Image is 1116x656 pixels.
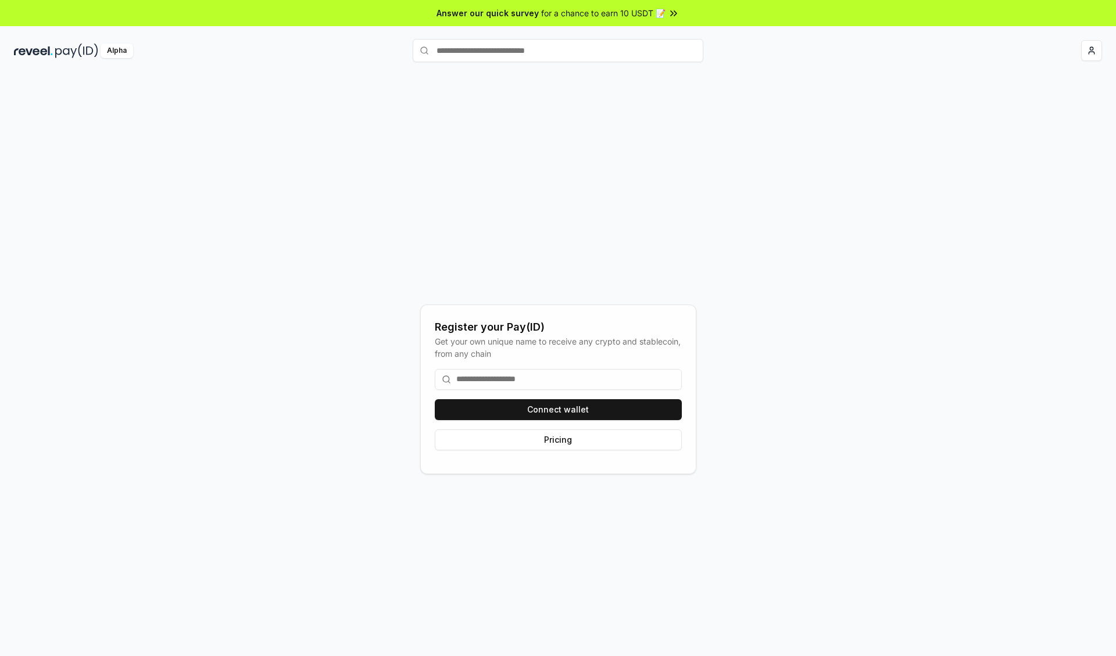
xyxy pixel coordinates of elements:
div: Alpha [101,44,133,58]
div: Register your Pay(ID) [435,319,682,335]
div: Get your own unique name to receive any crypto and stablecoin, from any chain [435,335,682,360]
span: Answer our quick survey [437,7,539,19]
button: Pricing [435,429,682,450]
img: reveel_dark [14,44,53,58]
span: for a chance to earn 10 USDT 📝 [541,7,666,19]
button: Connect wallet [435,399,682,420]
img: pay_id [55,44,98,58]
